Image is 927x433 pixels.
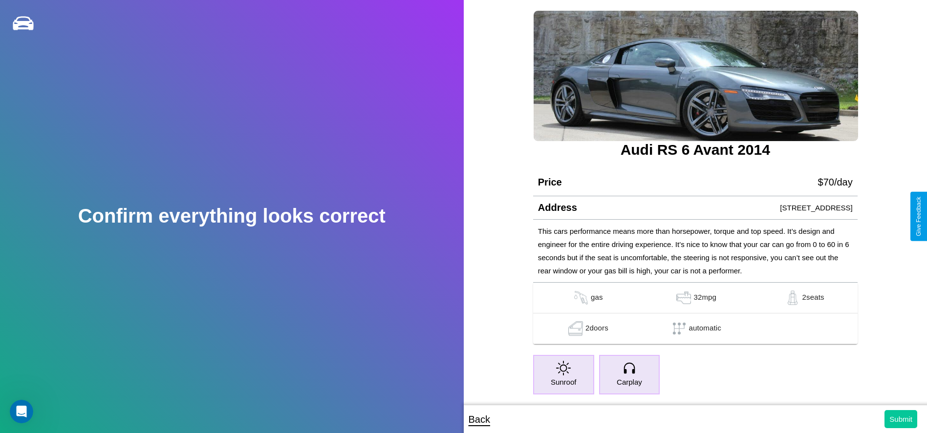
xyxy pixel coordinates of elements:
p: 2 seats [802,290,824,305]
img: gas [674,290,693,305]
div: Give Feedback [915,197,922,236]
img: gas [566,321,585,336]
img: gas [783,290,802,305]
p: automatic [689,321,721,336]
p: Sunroof [551,375,577,389]
p: Carplay [617,375,642,389]
iframe: Intercom live chat [10,400,33,423]
h4: Address [538,202,577,213]
h4: Price [538,177,562,188]
img: gas [571,290,591,305]
button: Submit [884,410,917,428]
p: $ 70 /day [818,173,853,191]
p: [STREET_ADDRESS] [780,201,852,214]
table: simple table [533,283,858,344]
p: 32 mpg [693,290,716,305]
p: gas [591,290,603,305]
p: This cars performance means more than horsepower, torque and top speed. It’s design and engineer ... [538,225,853,277]
h3: Audi RS 6 Avant 2014 [533,142,858,158]
p: 2 doors [585,321,608,336]
h2: Confirm everything looks correct [78,205,386,227]
p: Back [469,411,490,428]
